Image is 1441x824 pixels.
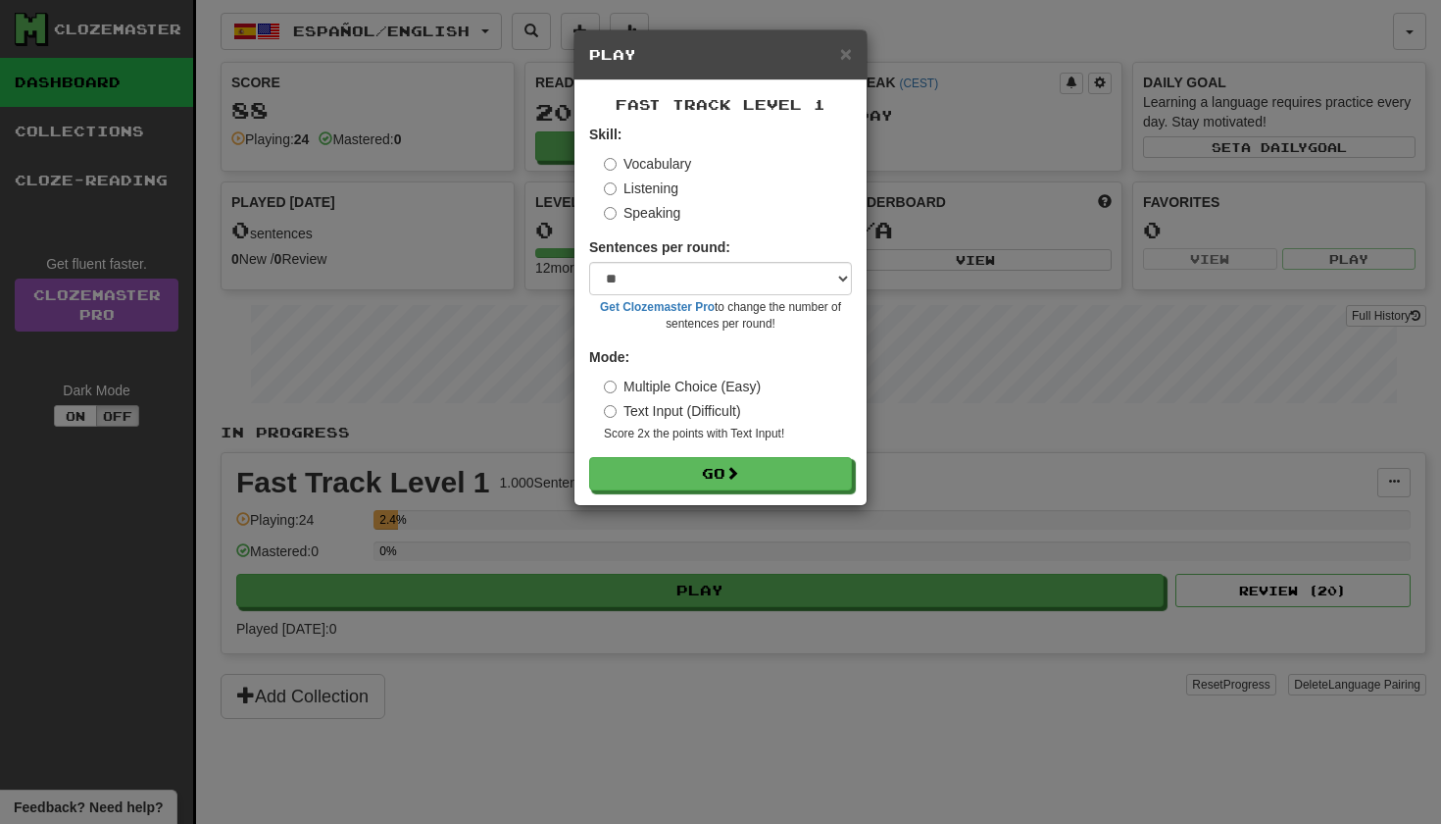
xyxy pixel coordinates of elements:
small: to change the number of sentences per round! [589,299,852,333]
label: Multiple Choice (Easy) [604,377,761,396]
button: Go [589,457,852,490]
label: Text Input (Difficult) [604,401,741,421]
input: Speaking [604,207,617,220]
small: Score 2x the points with Text Input ! [604,426,852,442]
a: Get Clozemaster Pro [600,300,715,314]
input: Multiple Choice (Easy) [604,381,617,393]
label: Sentences per round: [589,237,730,257]
input: Text Input (Difficult) [604,405,617,418]
input: Listening [604,182,617,195]
strong: Mode: [589,349,629,365]
span: × [840,42,852,65]
button: Close [840,43,852,64]
span: Fast Track Level 1 [616,96,825,113]
label: Listening [604,179,678,198]
label: Speaking [604,203,680,223]
input: Vocabulary [604,158,617,171]
label: Vocabulary [604,154,691,174]
strong: Skill: [589,127,621,142]
h5: Play [589,45,852,65]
